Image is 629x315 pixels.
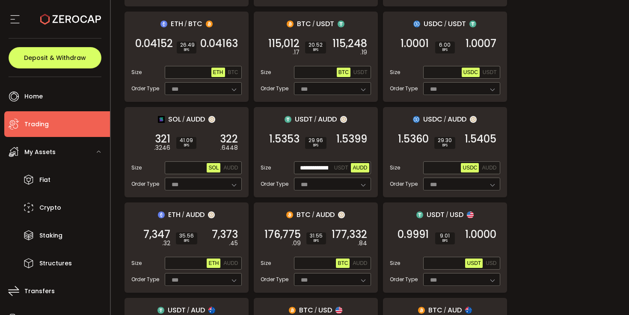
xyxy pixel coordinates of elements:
[444,306,446,314] em: /
[208,307,215,314] img: aud_portfolio.svg
[223,260,238,266] span: AUDD
[212,230,238,239] span: 7,373
[461,163,479,172] button: USDC
[261,164,271,172] span: Size
[338,260,348,266] span: BTC
[465,135,496,143] span: 1.5405
[390,85,418,92] span: Order Type
[486,260,496,266] span: USD
[401,39,429,48] span: 1.0001
[200,39,238,48] span: 0.04163
[467,211,474,218] img: usd_portfolio.svg
[228,69,238,75] span: BTC
[143,230,170,239] span: 7,347
[352,68,369,77] button: USDT
[309,138,323,143] span: 29.96
[206,21,213,27] img: btc_portfolio.svg
[207,163,220,172] button: SOL
[155,135,170,143] span: 321
[286,211,293,218] img: btc_portfolio.svg
[131,276,159,283] span: Order Type
[446,211,448,219] em: /
[39,257,72,270] span: Structures
[186,209,205,220] span: AUDD
[462,68,480,77] button: USDC
[353,165,367,171] span: AUDD
[310,238,323,244] i: BPS
[158,116,165,123] img: sol_portfolio.png
[466,39,496,48] span: 1.0007
[353,260,367,266] span: AUDD
[390,180,418,188] span: Order Type
[470,116,477,123] img: zuPXiwguUFiBOIQyqLOiXsnnNitlx7q4LCwEbLHADjIpTka+Lip0HH8D0VTrd02z+wEAAAAASUVORK5CYII=
[390,164,400,172] span: Size
[264,230,301,239] span: 176,775
[213,69,223,75] span: ETH
[398,135,429,143] span: 1.5360
[222,259,240,268] button: AUDD
[186,114,205,125] span: AUDD
[135,39,173,48] span: 0.04152
[413,21,420,27] img: usdc_portfolio.svg
[24,285,55,297] span: Transfers
[390,68,400,76] span: Size
[261,180,288,188] span: Order Type
[187,306,190,314] em: /
[287,21,294,27] img: btc_portfolio.svg
[131,164,142,172] span: Size
[439,238,451,244] i: BPS
[465,230,496,239] span: 1.0000
[226,68,240,77] button: BTC
[398,230,429,239] span: 0.9991
[309,42,323,48] span: 20.52
[332,163,350,172] button: USDT
[318,114,337,125] span: AUDD
[154,143,170,152] em: .3246
[211,68,225,77] button: ETH
[480,163,498,172] button: AUDD
[297,18,311,29] span: BTC
[220,143,238,152] em: .6448
[337,68,350,77] button: BTC
[222,163,240,172] button: AUDD
[131,180,159,188] span: Order Type
[285,116,291,123] img: usdt_portfolio.svg
[438,143,452,148] i: BPS
[467,260,481,266] span: USDT
[439,233,451,238] span: 9.01
[450,209,463,220] span: USD
[309,48,323,53] i: BPS
[168,209,181,220] span: ETH
[413,116,420,123] img: usdc_portfolio.svg
[268,39,300,48] span: 115,012
[131,68,142,76] span: Size
[465,259,483,268] button: USDT
[416,211,423,218] img: usdt_portfolio.svg
[24,90,43,103] span: Home
[208,211,215,218] img: zuPXiwguUFiBOIQyqLOiXsnnNitlx7q4LCwEbLHADjIpTka+Lip0HH8D0VTrd02z+wEAAAAASUVORK5CYII=
[444,20,447,28] em: /
[229,239,238,248] em: .45
[208,116,215,123] img: zuPXiwguUFiBOIQyqLOiXsnnNitlx7q4LCwEbLHADjIpTka+Lip0HH8D0VTrd02z+wEAAAAASUVORK5CYII=
[180,143,193,148] i: BPS
[390,276,418,283] span: Order Type
[463,165,477,171] span: USDC
[484,259,498,268] button: USD
[444,116,446,123] em: /
[424,18,443,29] span: USDC
[220,135,238,143] span: 322
[336,259,350,268] button: BTC
[188,18,202,29] span: BTC
[261,276,288,283] span: Order Type
[439,48,451,53] i: BPS
[314,306,317,314] em: /
[316,209,335,220] span: AUDD
[171,18,183,29] span: ETH
[39,202,61,214] span: Crypto
[310,233,323,238] span: 31.55
[261,259,271,267] span: Size
[207,259,220,268] button: ETH
[180,138,193,143] span: 41.09
[208,260,219,266] span: ETH
[427,209,445,220] span: USDT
